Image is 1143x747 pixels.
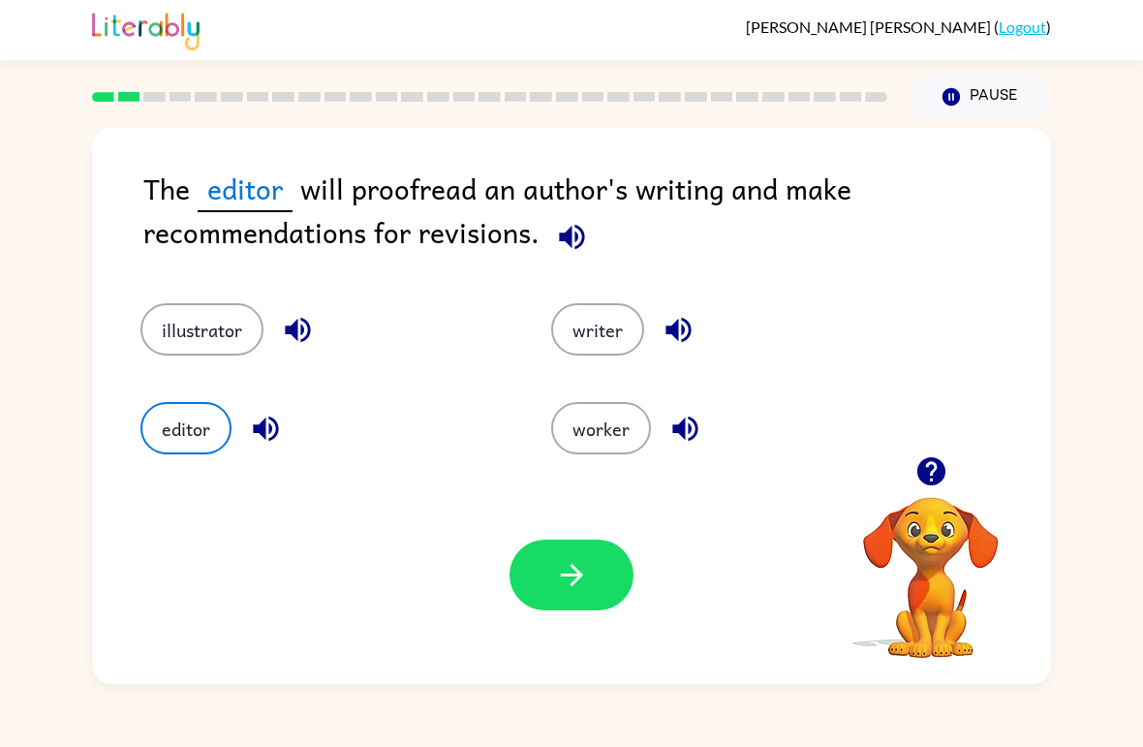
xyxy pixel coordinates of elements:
[911,75,1051,119] button: Pause
[143,167,1051,265] div: The will proofread an author's writing and make recommendations for revisions.
[834,467,1028,661] video: Your browser must support playing .mp4 files to use Literably. Please try using another browser.
[999,17,1046,36] a: Logout
[746,17,994,36] span: [PERSON_NAME] [PERSON_NAME]
[140,402,232,454] button: editor
[92,8,200,50] img: Literably
[551,402,651,454] button: worker
[551,303,644,356] button: writer
[140,303,263,356] button: illustrator
[746,17,1051,36] div: ( )
[198,167,293,212] span: editor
